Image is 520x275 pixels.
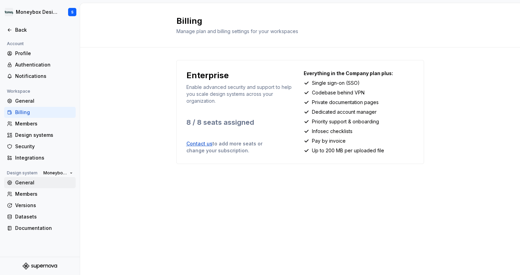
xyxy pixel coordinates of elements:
[15,61,73,68] div: Authentication
[186,84,297,104] p: Enable advanced security and support to help you scale design systems across your organization.
[176,16,416,27] h2: Billing
[312,89,365,96] p: Codebase behind VPN
[1,4,78,20] button: Moneybox Design SystemS
[23,263,57,269] svg: Supernova Logo
[15,120,73,127] div: Members
[15,27,73,33] div: Back
[15,132,73,139] div: Design systems
[186,140,280,154] p: to add more seats or change your subscription.
[43,170,67,176] span: Moneybox Design System
[15,73,73,80] div: Notifications
[15,213,73,220] div: Datasets
[4,223,76,234] a: Documentation
[4,24,76,35] a: Back
[186,70,229,81] p: Enterprise
[4,59,76,70] a: Authentication
[186,141,213,146] a: Contact us
[4,87,33,95] div: Workspace
[5,8,13,16] img: c17557e8-ebdc-49e2-ab9e-7487adcf6d53.png
[15,225,73,232] div: Documentation
[15,109,73,116] div: Billing
[4,130,76,141] a: Design systems
[4,200,76,211] a: Versions
[4,169,40,177] div: Design system
[304,70,414,77] p: Everything in the Company plan plus:
[4,141,76,152] a: Security
[15,179,73,186] div: General
[71,9,74,15] div: S
[15,98,73,104] div: General
[4,118,76,129] a: Members
[4,95,76,106] a: General
[176,28,298,34] span: Manage plan and billing settings for your workspaces
[4,48,76,59] a: Profile
[186,118,297,127] p: 8 / 8 seats assigned
[15,154,73,161] div: Integrations
[15,202,73,209] div: Versions
[312,80,360,86] p: Single sign-on (SSO)
[4,152,76,163] a: Integrations
[312,118,379,125] p: Priority support & onboarding
[312,128,353,135] p: Infosec checklists
[15,143,73,150] div: Security
[312,137,346,144] p: Pay by invoice
[15,191,73,197] div: Members
[4,107,76,118] a: Billing
[312,99,379,106] p: Private documentation pages
[4,189,76,200] a: Members
[16,9,60,16] div: Moneybox Design System
[15,50,73,57] div: Profile
[4,177,76,188] a: General
[4,211,76,222] a: Datasets
[312,147,384,154] p: Up to 200 MB per uploaded file
[4,71,76,82] a: Notifications
[312,109,377,115] p: Dedicated account manager
[4,40,26,48] div: Account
